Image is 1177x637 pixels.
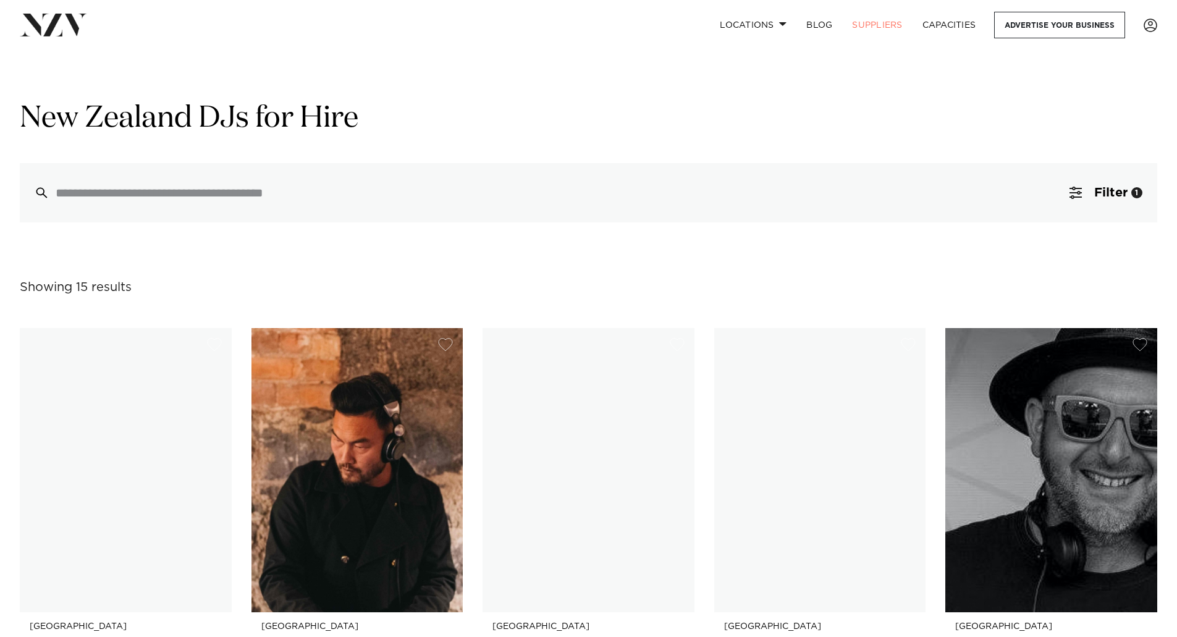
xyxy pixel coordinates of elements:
[492,622,685,631] small: [GEOGRAPHIC_DATA]
[20,14,87,36] img: nzv-logo.png
[913,12,986,38] a: Capacities
[20,99,1157,138] h1: New Zealand DJs for Hire
[724,622,916,631] small: [GEOGRAPHIC_DATA]
[30,622,222,631] small: [GEOGRAPHIC_DATA]
[1131,187,1142,198] div: 1
[710,12,796,38] a: Locations
[261,622,454,631] small: [GEOGRAPHIC_DATA]
[20,278,132,297] div: Showing 15 results
[1094,187,1128,199] span: Filter
[796,12,842,38] a: BLOG
[1055,163,1157,222] button: Filter1
[842,12,912,38] a: SUPPLIERS
[955,622,1147,631] small: [GEOGRAPHIC_DATA]
[994,12,1125,38] a: Advertise your business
